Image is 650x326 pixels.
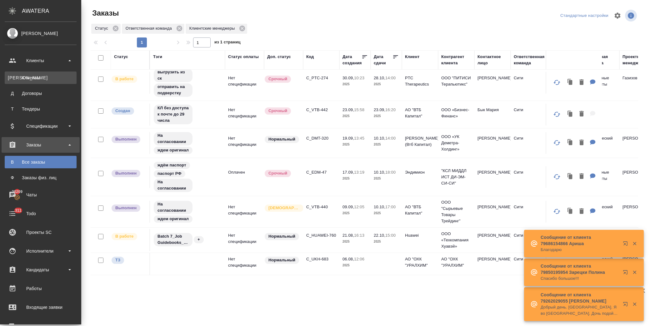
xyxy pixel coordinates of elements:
[268,136,295,142] p: Нормальный
[153,54,162,60] div: Тэги
[374,233,385,238] p: 22.10,
[268,76,287,82] p: Срочный
[374,136,385,141] p: 10.10,
[157,84,189,96] p: отправить на подверстку
[306,169,336,175] p: C_EDM-47
[225,104,264,126] td: Нет спецификации
[374,141,399,148] p: 2025
[225,132,264,154] td: Нет спецификации
[405,256,435,269] p: АО "ОХК "УРАЛХИМ"
[91,8,119,18] span: Заказы
[115,108,130,114] p: Создан
[5,228,77,237] div: Проекты SC
[474,166,511,188] td: [PERSON_NAME]
[374,175,399,182] p: 2025
[225,166,264,188] td: Оплачен
[264,204,300,212] div: Выставляется автоматически для первых 3 заказов нового контактного лица. Особое внимание
[374,239,399,245] p: 2025
[5,87,77,100] a: ДДоговоры
[374,76,385,80] p: 28.10,
[354,107,364,112] p: 15:58
[2,187,80,203] a: 20209Чаты
[153,104,222,125] div: КЛ без доступа к почте до 29 числа
[306,135,336,141] p: C_DMT-320
[441,199,471,224] p: ООО "Сырьевые Товары Трейдинг"
[405,204,435,216] p: АО "ВТБ Капитал"
[228,54,259,60] div: Статус оплаты
[511,166,547,188] td: Сити
[474,132,511,154] td: [PERSON_NAME]
[549,204,564,219] button: Обновить
[342,76,354,80] p: 30.09,
[157,105,189,124] p: КЛ без доступа к почте до 29 числа
[306,256,336,262] p: C_UKH-683
[157,162,186,168] p: ждём паспорт
[405,169,435,175] p: Эндимион
[576,136,587,149] button: Удалить
[576,170,587,183] button: Удалить
[628,241,641,246] button: Закрыть
[115,170,137,176] p: Выполнен
[619,237,634,252] button: Открыть в новой вкладке
[264,169,300,178] div: Выставляется автоматически, если на указанный объем услуг необходимо больше времени в стандартном...
[306,204,336,210] p: C_VTB-440
[405,75,435,87] p: PTC Therapeutics
[619,298,634,313] button: Открыть в новой вкладке
[342,141,367,148] p: 2025
[225,229,264,251] td: Нет спецификации
[441,54,471,66] div: Контрагент клиента
[8,189,26,195] span: 20209
[474,229,511,251] td: [PERSON_NAME]
[576,205,587,218] button: Удалить
[354,136,364,141] p: 13:45
[267,54,291,60] div: Доп. статус
[354,257,364,261] p: 12:06
[157,179,189,191] p: На согласовании
[5,265,77,274] div: Кандидаты
[541,275,619,282] p: Спасибо большое!!!
[628,269,641,275] button: Закрыть
[111,107,146,115] div: Выставляется автоматически при создании заказа
[306,54,314,60] div: Код
[126,25,174,32] p: Ответственная команда
[549,135,564,150] button: Обновить
[5,284,77,293] div: Работы
[306,107,336,113] p: C_VTB-442
[115,257,120,263] p: ТЗ
[111,232,146,241] div: Выставляет ПМ после принятия заказа от КМа
[5,190,77,200] div: Чаты
[8,159,73,165] div: Все заказы
[2,281,80,296] a: Работы
[564,170,576,183] button: Клонировать
[564,108,576,121] button: Клонировать
[541,263,619,275] p: Сообщение от клиента 79850195954 Зарецки Полина
[405,135,435,148] p: [PERSON_NAME] (Втб Капитал)
[576,76,587,89] button: Удалить
[441,107,471,119] p: ООО «Бизнес-Финанс»
[306,232,336,239] p: C_HUAWEI-760
[576,108,587,121] button: Удалить
[541,234,619,247] p: Сообщение от клиента 79686154866 Ариша
[5,209,77,218] div: Todo
[625,10,638,22] span: Посмотреть информацию
[374,113,399,119] p: 2025
[5,140,77,150] div: Заказы
[511,104,547,126] td: Сити
[5,246,77,256] div: Исполнители
[354,205,364,209] p: 12:05
[549,169,564,184] button: Обновить
[374,170,385,175] p: 10.10,
[342,175,367,182] p: 2025
[5,103,77,115] a: ТТендеры
[342,170,354,175] p: 17.09,
[511,201,547,223] td: Сити
[441,134,471,152] p: ООО «УК Деметра-Холдинг»
[157,233,189,246] p: Batch 7_Job Guidebooks_22.10
[189,25,237,32] p: Клиентские менеджеры
[157,132,189,145] p: На согласовании
[214,38,241,47] span: из 1 страниц
[5,56,77,65] div: Клиенты
[474,253,511,275] td: [PERSON_NAME]
[559,11,610,21] div: split button
[619,266,634,281] button: Открыть в новой вкладке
